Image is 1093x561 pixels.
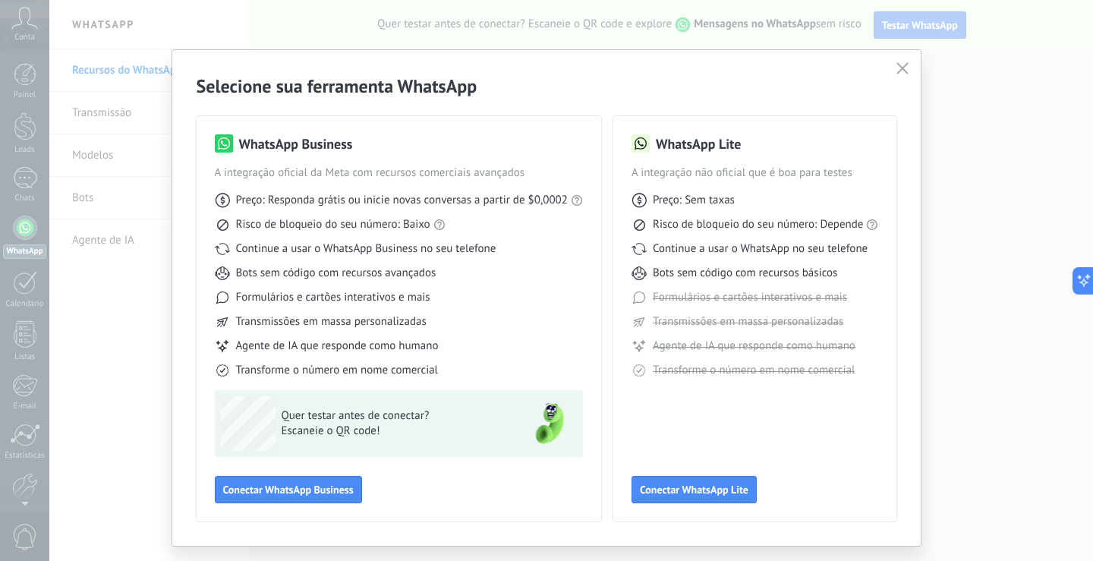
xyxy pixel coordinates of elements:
[197,74,897,98] h2: Selecione sua ferramenta WhatsApp
[640,484,748,495] span: Conectar WhatsApp Lite
[653,290,847,305] span: Formulários e cartões interativos e mais
[653,339,855,354] span: Agente de IA que responde como humano
[223,484,354,495] span: Conectar WhatsApp Business
[236,363,438,378] span: Transforme o número em nome comercial
[215,476,362,503] button: Conectar WhatsApp Business
[239,134,353,153] h3: WhatsApp Business
[632,476,757,503] button: Conectar WhatsApp Lite
[632,165,879,181] span: A integração não oficial que é boa para testes
[236,217,430,232] span: Risco de bloqueio do seu número: Baixo
[653,241,868,257] span: Continue a usar o WhatsApp no seu telefone
[653,193,735,208] span: Preço: Sem taxas
[236,241,496,257] span: Continue a usar o WhatsApp Business no seu telefone
[282,424,503,439] span: Escaneie o QR code!
[236,290,430,305] span: Formulários e cartões interativos e mais
[653,314,843,329] span: Transmissões em massa personalizadas
[656,134,741,153] h3: WhatsApp Lite
[653,363,855,378] span: Transforme o número em nome comercial
[215,165,583,181] span: A integração oficial da Meta com recursos comerciais avançados
[282,408,503,424] span: Quer testar antes de conectar?
[236,339,439,354] span: Agente de IA que responde como humano
[236,193,568,208] span: Preço: Responda grátis ou inicie novas conversas a partir de $0,0002
[653,266,837,281] span: Bots sem código com recursos básicos
[236,314,427,329] span: Transmissões em massa personalizadas
[653,217,864,232] span: Risco de bloqueio do seu número: Depende
[236,266,436,281] span: Bots sem código com recursos avançados
[522,396,577,451] img: green-phone.png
